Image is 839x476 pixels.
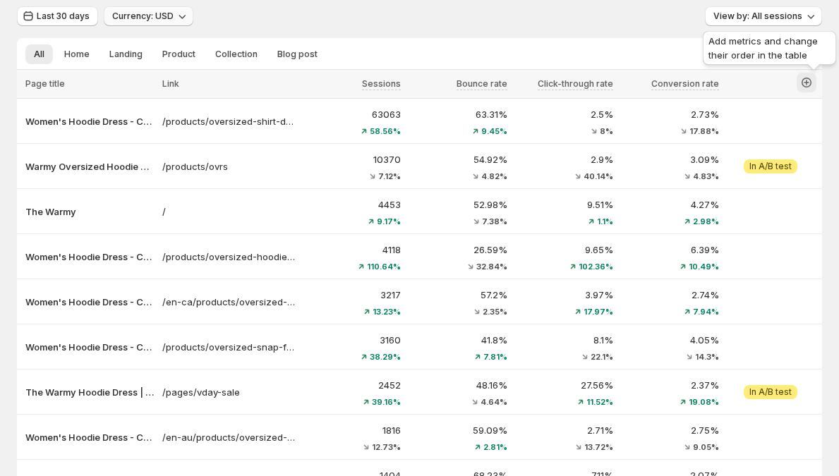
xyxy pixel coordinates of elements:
[749,386,792,398] span: In A/B test
[579,262,613,271] span: 102.36%
[584,172,613,181] span: 40.14%
[622,197,719,212] p: 4.27%
[25,205,154,219] button: The Warmy
[303,333,401,347] p: 3160
[600,127,613,135] span: 8%
[25,250,154,264] button: Women's Hoodie Dress - Casual Long Sleeve Pullover Sweatshirt Dress
[162,114,295,128] a: /products/oversized-shirt-dress
[409,288,507,302] p: 57.2%
[516,197,613,212] p: 9.51%
[372,443,401,451] span: 12.73%
[584,443,613,451] span: 13.72%
[693,307,719,316] span: 7.94%
[651,78,719,89] span: Conversion rate
[584,307,613,316] span: 17.97%
[689,262,719,271] span: 10.49%
[162,49,195,60] span: Product
[162,295,295,309] a: /en-ca/products/oversized-shirt-dress
[622,423,719,437] p: 2.75%
[303,423,401,437] p: 1816
[112,11,174,22] span: Currency: USD
[162,385,295,399] a: /pages/vday-sale
[409,333,507,347] p: 41.8%
[516,152,613,166] p: 2.9%
[277,49,318,60] span: Blog post
[622,152,719,166] p: 3.09%
[705,6,822,26] button: View by: All sessions
[457,78,507,89] span: Bounce rate
[25,78,65,89] span: Page title
[162,159,295,173] a: /products/ovrs
[25,159,154,173] button: Warmy Oversized Hoodie Dress – Ultra-Soft Fleece Sweatshirt Dress for Women (Plus Size S-3XL), Co...
[409,378,507,392] p: 48.16%
[162,78,179,89] span: Link
[713,11,802,22] span: View by: All sessions
[162,205,295,219] p: /
[483,307,507,316] span: 2.35%
[586,398,613,406] span: 11.52%
[693,172,719,181] span: 4.83%
[516,378,613,392] p: 27.56%
[303,152,401,166] p: 10370
[409,423,507,437] p: 59.09%
[622,333,719,347] p: 4.05%
[362,78,401,89] span: Sessions
[481,398,507,406] span: 4.64%
[25,385,154,399] p: The Warmy Hoodie Dress | The Perfect Valentine’s Day Gift
[25,114,154,128] button: Women's Hoodie Dress - Casual Long Sleeve Pullover Sweatshirt Dress
[37,11,90,22] span: Last 30 days
[749,161,792,172] span: In A/B test
[516,333,613,347] p: 8.1%
[378,172,401,181] span: 7.12%
[162,340,295,354] a: /products/oversized-snap-fit-hoodie
[303,197,401,212] p: 4453
[516,243,613,257] p: 9.65%
[516,423,613,437] p: 2.71%
[25,430,154,444] button: Women's Hoodie Dress - Casual Long Sleeve Pullover Sweatshirt Dress
[516,288,613,302] p: 3.97%
[689,127,719,135] span: 17.88%
[409,243,507,257] p: 26.59%
[689,398,719,406] span: 19.08%
[303,378,401,392] p: 2452
[693,217,719,226] span: 2.98%
[34,49,44,60] span: All
[622,378,719,392] p: 2.37%
[409,107,507,121] p: 63.31%
[481,127,507,135] span: 9.45%
[695,353,719,361] span: 14.3%
[597,217,613,226] span: 1.1%
[215,49,258,60] span: Collection
[109,49,143,60] span: Landing
[622,288,719,302] p: 2.74%
[409,152,507,166] p: 54.92%
[372,398,401,406] span: 39.16%
[367,262,401,271] span: 110.64%
[25,295,154,309] button: Women's Hoodie Dress - Casual Long Sleeve Pullover Sweatshirt Dress
[622,107,719,121] p: 2.73%
[476,262,507,271] span: 32.84%
[162,430,295,444] a: /en-au/products/oversized-shirt-dress
[622,243,719,257] p: 6.39%
[377,217,401,226] span: 9.17%
[482,217,507,226] span: 7.38%
[303,288,401,302] p: 3217
[409,197,507,212] p: 52.98%
[162,250,295,264] a: /products/oversized-hoodie-dress
[483,353,507,361] span: 7.81%
[64,49,90,60] span: Home
[481,172,507,181] span: 4.82%
[516,107,613,121] p: 2.5%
